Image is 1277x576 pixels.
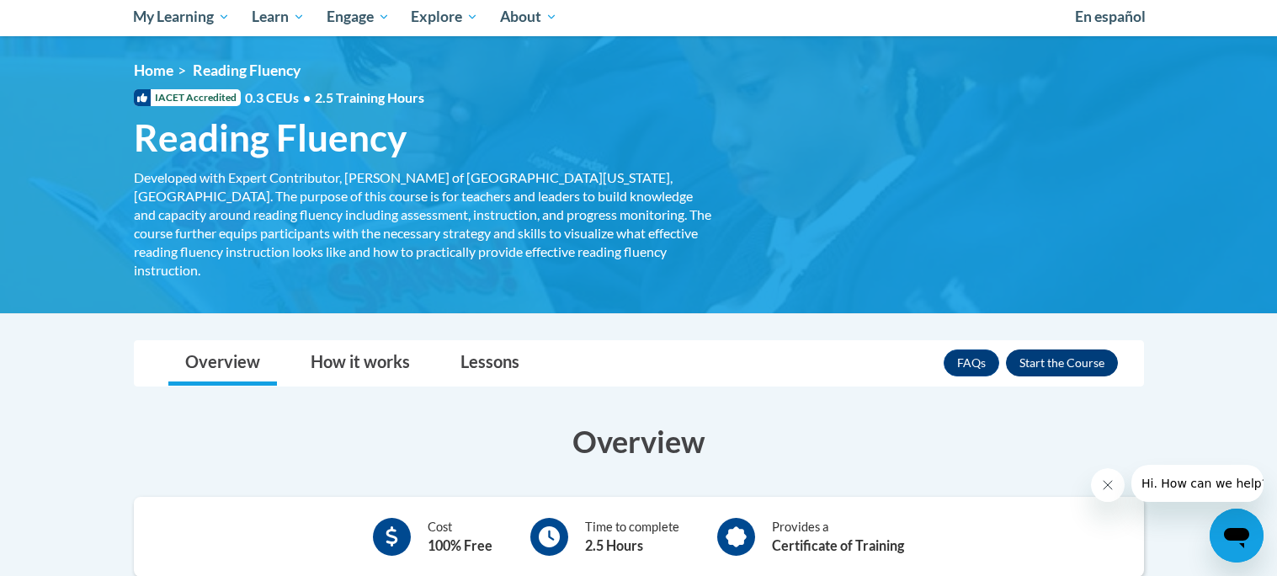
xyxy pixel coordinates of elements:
[134,61,173,79] a: Home
[134,420,1144,462] h3: Overview
[585,537,643,553] b: 2.5 Hours
[428,518,492,556] div: Cost
[500,7,557,27] span: About
[1075,8,1146,25] span: En español
[585,518,679,556] div: Time to complete
[444,341,536,386] a: Lessons
[772,518,904,556] div: Provides a
[134,115,407,160] span: Reading Fluency
[134,89,241,106] span: IACET Accredited
[944,349,999,376] a: FAQs
[315,89,424,105] span: 2.5 Training Hours
[193,61,301,79] span: Reading Fluency
[1131,465,1264,502] iframe: Message from company
[1091,468,1125,502] iframe: Close message
[1210,509,1264,563] iframe: Button to launch messaging window
[294,341,427,386] a: How it works
[1006,349,1118,376] button: Enroll
[133,7,230,27] span: My Learning
[134,168,715,280] div: Developed with Expert Contributor, [PERSON_NAME] of [GEOGRAPHIC_DATA][US_STATE], [GEOGRAPHIC_DATA...
[168,341,277,386] a: Overview
[411,7,478,27] span: Explore
[245,88,424,107] span: 0.3 CEUs
[428,537,492,553] b: 100% Free
[772,537,904,553] b: Certificate of Training
[10,12,136,25] span: Hi. How can we help?
[327,7,390,27] span: Engage
[303,89,311,105] span: •
[252,7,305,27] span: Learn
